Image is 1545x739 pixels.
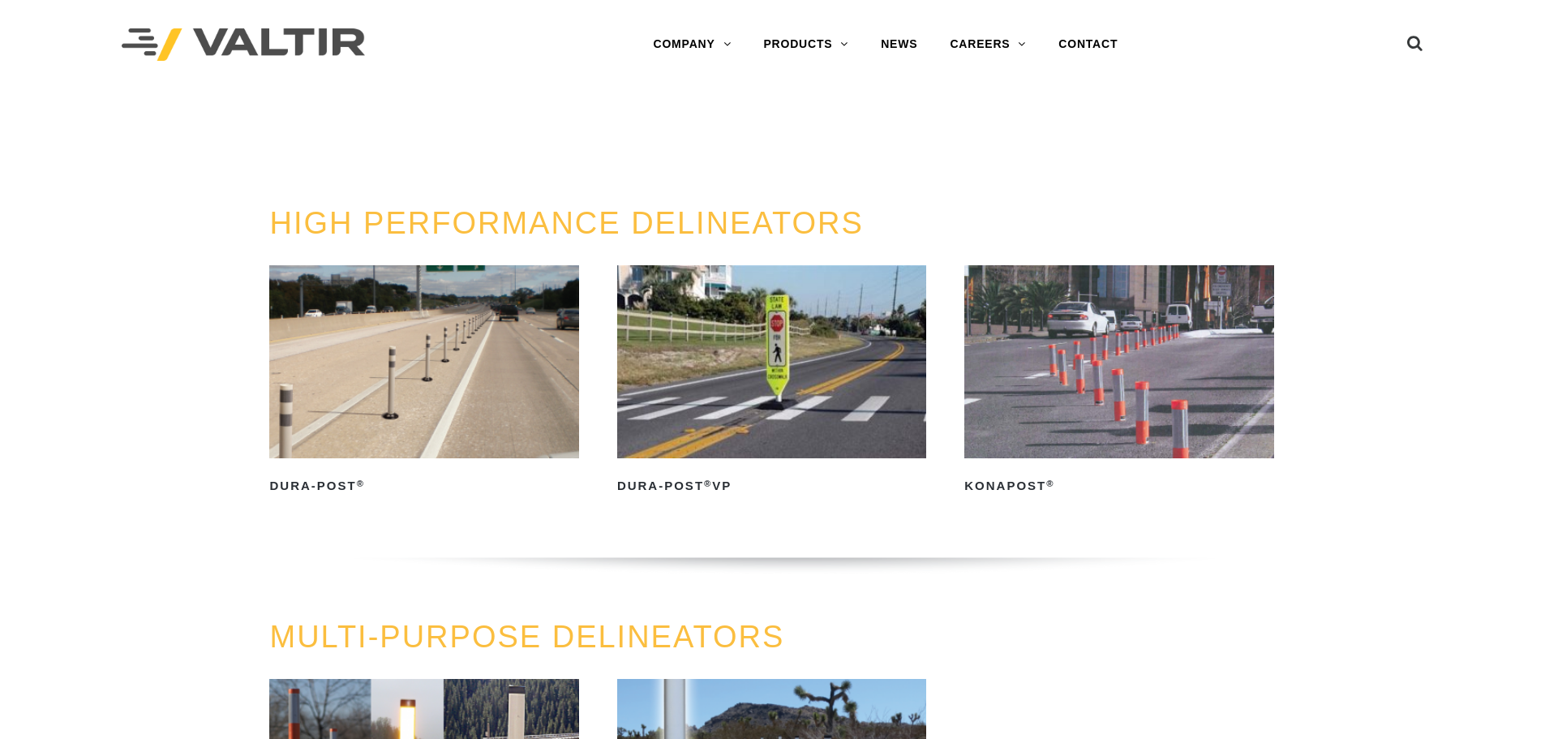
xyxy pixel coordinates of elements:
[617,265,926,499] a: Dura-Post®VP
[637,28,747,61] a: COMPANY
[1042,28,1134,61] a: CONTACT
[122,28,365,62] img: Valtir
[357,479,365,488] sup: ®
[704,479,712,488] sup: ®
[269,473,578,499] h2: Dura-Post
[747,28,865,61] a: PRODUCTS
[617,473,926,499] h2: Dura-Post VP
[1046,479,1054,488] sup: ®
[964,473,1273,499] h2: KonaPost
[964,265,1273,499] a: KonaPost®
[865,28,933,61] a: NEWS
[933,28,1042,61] a: CAREERS
[269,206,863,240] a: HIGH PERFORMANCE DELINEATORS
[269,265,578,499] a: Dura-Post®
[269,620,784,654] a: MULTI-PURPOSE DELINEATORS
